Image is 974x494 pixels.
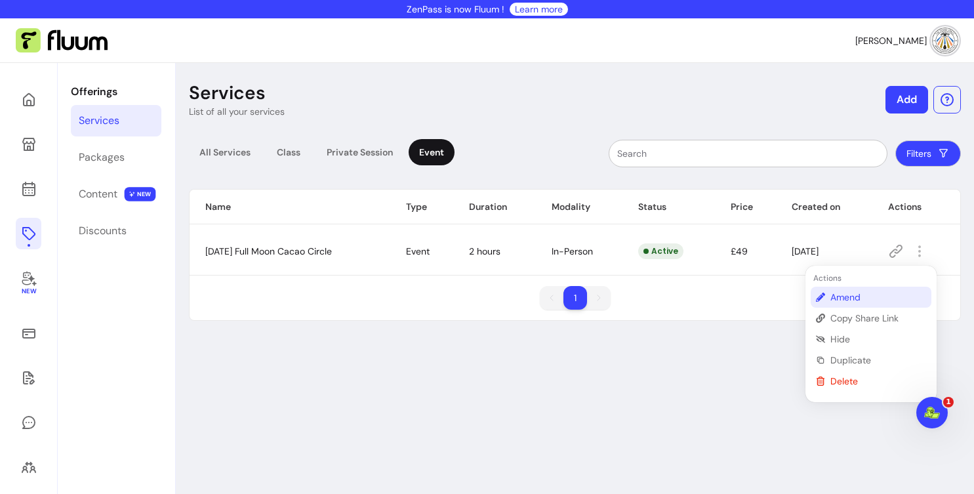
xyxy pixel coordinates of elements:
[855,34,927,47] span: [PERSON_NAME]
[811,273,842,283] span: Actions
[266,139,311,165] div: Class
[916,397,948,428] iframe: Intercom live chat
[638,243,683,259] div: Active
[16,318,41,349] a: Sales
[533,279,617,316] nav: pagination navigation
[16,28,108,53] img: Fluum Logo
[71,105,161,136] a: Services
[407,3,504,16] p: ZenPass is now Fluum !
[536,190,622,224] th: Modality
[715,190,777,224] th: Price
[79,223,127,239] div: Discounts
[205,245,332,257] span: [DATE] Full Moon Cacao Circle
[406,245,430,257] span: Event
[830,375,926,388] span: Delete
[125,187,156,201] span: NEW
[872,190,960,224] th: Actions
[885,86,928,113] button: Add
[617,147,879,160] input: Search
[932,28,958,54] img: avatar
[552,245,593,257] span: In-Person
[16,173,41,205] a: Calendar
[79,186,117,202] div: Content
[189,81,266,105] p: Services
[71,215,161,247] a: Discounts
[409,139,455,165] div: Event
[79,150,125,165] div: Packages
[189,139,261,165] div: All Services
[16,451,41,483] a: Clients
[71,84,161,100] p: Offerings
[469,245,500,257] span: 2 hours
[79,113,119,129] div: Services
[830,354,926,367] span: Duplicate
[563,286,587,310] li: pagination item 1 active
[16,84,41,115] a: Home
[16,262,41,304] a: My Co-Founder
[390,190,453,224] th: Type
[453,190,536,224] th: Duration
[16,362,41,394] a: Waivers
[515,3,563,16] a: Learn more
[316,139,403,165] div: Private Session
[16,129,41,160] a: My Page
[16,407,41,438] a: My Messages
[776,190,872,224] th: Created on
[792,245,819,257] span: [DATE]
[16,218,41,249] a: Offerings
[189,105,285,118] p: List of all your services
[21,287,35,296] span: New
[71,178,161,210] a: Content
[190,190,390,224] th: Name
[895,140,961,167] button: Filters
[731,245,748,257] span: £49
[943,397,954,407] span: 1
[622,190,714,224] th: Status
[71,142,161,173] a: Packages
[830,333,926,346] span: Hide
[830,312,926,325] span: Copy Share Link
[830,291,926,304] span: Amend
